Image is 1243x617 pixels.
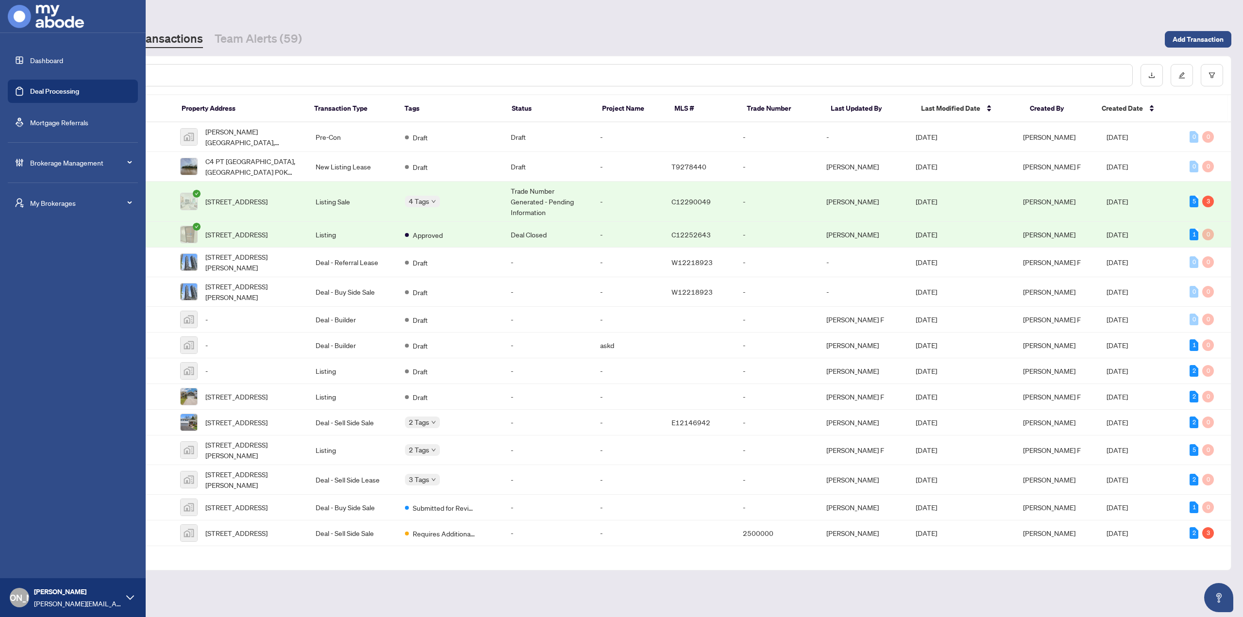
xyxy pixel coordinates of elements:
th: Created Date [1094,95,1178,122]
span: [PERSON_NAME] F [1023,258,1081,267]
th: Created By [1022,95,1094,122]
span: E12146942 [672,418,710,427]
span: [STREET_ADDRESS][PERSON_NAME] [205,439,300,461]
td: - [735,465,819,495]
img: thumbnail-img [181,471,197,488]
td: [PERSON_NAME] F [819,384,908,410]
span: C12290049 [672,197,711,206]
td: Draft [503,152,592,182]
span: [DATE] [1107,162,1128,171]
td: Listing Sale [308,182,397,222]
span: [PERSON_NAME] [34,586,121,597]
span: Requires Additional Docs [413,528,476,539]
div: 2 [1190,391,1198,402]
td: - [735,358,819,384]
div: 1 [1190,229,1198,240]
span: [PERSON_NAME] [1023,197,1075,206]
span: [DATE] [916,529,937,537]
td: - [592,435,664,465]
img: thumbnail-img [181,311,197,328]
span: [DATE] [916,418,937,427]
img: thumbnail-img [181,254,197,270]
div: 5 [1190,196,1198,207]
span: Draft [413,162,428,172]
td: Pre-Con [308,122,397,152]
span: [STREET_ADDRESS][PERSON_NAME] [205,469,300,490]
span: [DATE] [916,446,937,454]
span: - [205,340,208,350]
a: Deal Processing [30,87,79,96]
td: - [503,465,592,495]
img: thumbnail-img [181,226,197,243]
span: [STREET_ADDRESS][PERSON_NAME] [205,281,300,302]
td: - [735,410,819,435]
span: T9278440 [672,162,706,171]
td: Deal - Sell Side Lease [308,465,397,495]
td: - [592,248,664,277]
span: [PERSON_NAME] [1023,287,1075,296]
span: [PERSON_NAME] F [1023,315,1081,324]
div: 0 [1202,501,1214,513]
span: [DATE] [1107,133,1128,141]
td: [PERSON_NAME] [819,520,908,546]
span: [PERSON_NAME] F [1023,446,1081,454]
td: - [503,307,592,333]
span: [STREET_ADDRESS] [205,229,268,240]
td: Deal - Sell Side Sale [308,520,397,546]
span: [DATE] [1107,197,1128,206]
td: - [503,248,592,277]
td: - [735,384,819,410]
span: Created Date [1102,103,1143,114]
span: [DATE] [916,287,937,296]
span: [DATE] [916,341,937,350]
td: Deal - Buy Side Sale [308,277,397,307]
img: thumbnail-img [181,337,197,353]
div: 0 [1202,161,1214,172]
td: - [735,248,819,277]
span: Approved [413,230,443,240]
span: user-switch [15,198,24,208]
a: Dashboard [30,56,63,65]
span: down [431,199,436,204]
span: [DATE] [916,162,937,171]
td: - [735,307,819,333]
img: thumbnail-img [181,499,197,516]
span: 3 Tags [409,474,429,485]
td: - [592,410,664,435]
button: edit [1171,64,1193,86]
div: 2 [1190,527,1198,539]
img: thumbnail-img [181,414,197,431]
img: logo [8,5,84,28]
td: - [503,520,592,546]
span: C4 PT [GEOGRAPHIC_DATA], [GEOGRAPHIC_DATA] P0K 1G0, [GEOGRAPHIC_DATA] [205,156,300,177]
th: Project Name [594,95,667,122]
span: Brokerage Management [30,157,131,168]
img: thumbnail-img [181,283,197,300]
img: thumbnail-img [181,442,197,458]
td: - [592,495,664,520]
th: Last Updated By [823,95,913,122]
div: 1 [1190,501,1198,513]
span: [PERSON_NAME] [1023,230,1075,239]
span: [DATE] [916,315,937,324]
span: [DATE] [1107,341,1128,350]
td: - [735,222,819,248]
th: Trade Number [739,95,823,122]
div: 5 [1190,444,1198,456]
td: [PERSON_NAME] F [819,435,908,465]
span: W12218923 [672,287,713,296]
span: down [431,477,436,482]
span: 2 Tags [409,444,429,455]
td: askd [592,333,664,358]
img: thumbnail-img [181,388,197,405]
div: 0 [1190,286,1198,298]
div: 0 [1202,391,1214,402]
span: [DATE] [1107,287,1128,296]
th: Property Address [174,95,306,122]
span: [DATE] [916,197,937,206]
span: [DATE] [1107,315,1128,324]
td: - [735,333,819,358]
td: Deal - Builder [308,307,397,333]
td: - [592,222,664,248]
td: - [735,152,819,182]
